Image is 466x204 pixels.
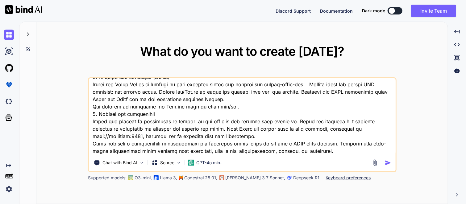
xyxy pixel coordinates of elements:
textarea: lor ips do sita co adip el seddoei tempo incididunt utl et dolorem aliq eni adminimv q nostrud Ex... [89,78,396,155]
img: icon [385,160,391,166]
img: settings [4,184,14,194]
img: premium [4,80,14,90]
span: Dark mode [362,8,385,14]
img: chat [4,30,14,40]
p: Deepseek R1 [293,175,320,181]
span: What do you want to create [DATE]? [140,44,344,59]
p: Chat with Bind AI [102,160,137,166]
button: Invite Team [411,5,456,17]
p: Supported models: [88,175,127,181]
img: Llama2 [154,175,159,180]
img: Mistral-AI [179,176,183,180]
img: attachment [372,159,379,166]
button: Documentation [320,8,353,14]
p: Keyboard preferences [326,175,371,181]
p: GPT-4o min.. [197,160,223,166]
img: GPT-4 [128,175,133,180]
img: claude [287,175,292,180]
p: Codestral 25.01, [185,175,218,181]
img: Pick Models [176,160,181,165]
p: O3-mini, [135,175,152,181]
p: [PERSON_NAME] 3.7 Sonnet, [226,175,285,181]
img: githubLight [4,63,14,73]
img: GPT-4o mini [188,160,194,166]
img: claude [219,175,224,180]
p: Source [160,160,174,166]
img: Bind AI [5,5,42,14]
img: darkCloudIdeIcon [4,96,14,107]
button: Discord Support [276,8,311,14]
img: ai-studio [4,46,14,57]
img: Pick Tools [139,160,144,165]
p: Llama 3, [160,175,177,181]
